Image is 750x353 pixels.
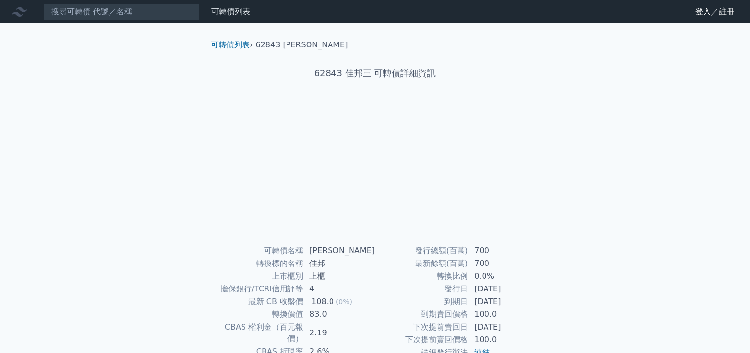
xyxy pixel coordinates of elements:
td: 到期日 [375,295,468,308]
td: 下次提前賣回價格 [375,333,468,346]
td: [DATE] [468,321,535,333]
td: 轉換價值 [215,308,304,321]
td: 發行日 [375,283,468,295]
a: 可轉債列表 [211,7,250,16]
td: [DATE] [468,295,535,308]
li: › [211,39,253,51]
td: 83.0 [304,308,375,321]
li: 62843 [PERSON_NAME] [256,39,348,51]
td: 100.0 [468,333,535,346]
td: 轉換標的名稱 [215,257,304,270]
td: 可轉債名稱 [215,244,304,257]
td: 佳邦 [304,257,375,270]
td: 上櫃 [304,270,375,283]
td: [PERSON_NAME] [304,244,375,257]
td: 4 [304,283,375,295]
input: 搜尋可轉債 代號／名稱 [43,3,199,20]
td: 700 [468,244,535,257]
span: (0%) [336,298,352,306]
td: 最新 CB 收盤價 [215,295,304,308]
div: 108.0 [309,296,336,308]
td: 0.0% [468,270,535,283]
td: 轉換比例 [375,270,468,283]
td: 發行總額(百萬) [375,244,468,257]
a: 可轉債列表 [211,40,250,49]
h1: 62843 佳邦三 可轉債詳細資訊 [203,66,547,80]
a: 登入／註冊 [687,4,742,20]
td: 到期賣回價格 [375,308,468,321]
td: 2.19 [304,321,375,345]
td: CBAS 權利金（百元報價） [215,321,304,345]
td: 上市櫃別 [215,270,304,283]
td: 擔保銀行/TCRI信用評等 [215,283,304,295]
td: 最新餘額(百萬) [375,257,468,270]
td: 700 [468,257,535,270]
td: 下次提前賣回日 [375,321,468,333]
td: [DATE] [468,283,535,295]
td: 100.0 [468,308,535,321]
